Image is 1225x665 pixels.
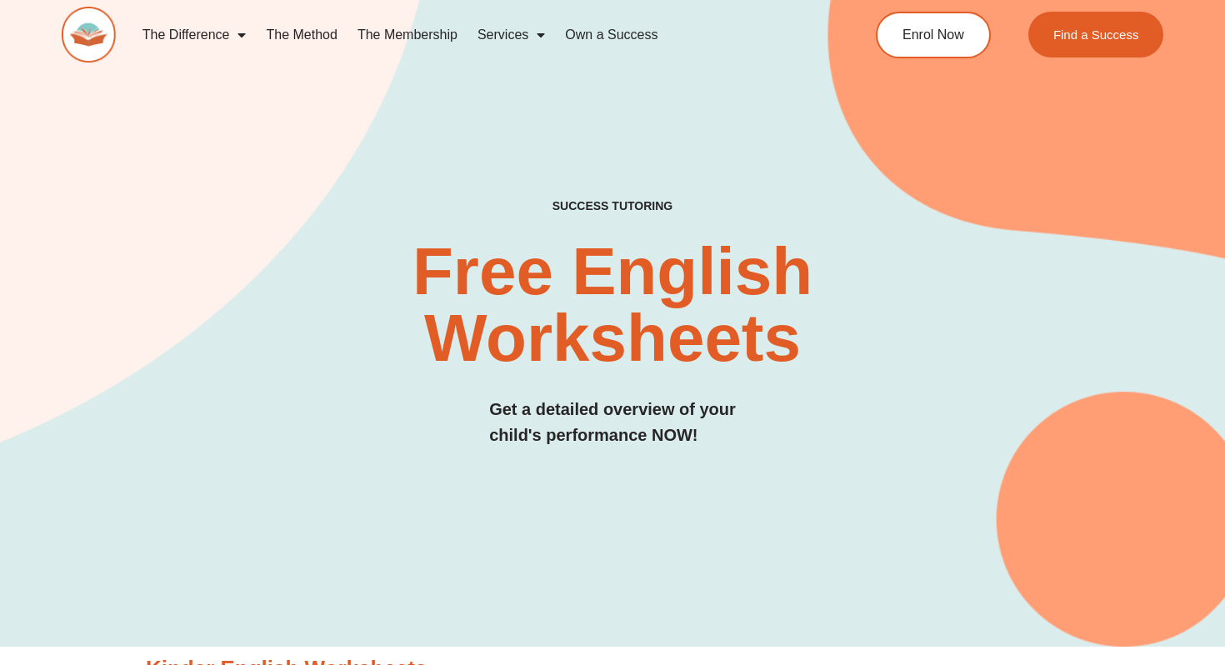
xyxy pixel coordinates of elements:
a: The Method [256,16,347,54]
a: Own a Success [555,16,667,54]
a: The Difference [132,16,257,54]
nav: Menu [132,16,813,54]
h2: Free English Worksheets​ [248,238,976,372]
span: Find a Success [1053,28,1139,41]
h3: Get a detailed overview of your child's performance NOW! [489,397,736,448]
a: Services [467,16,555,54]
a: Find a Success [1028,12,1164,57]
span: Enrol Now [902,28,964,42]
a: Enrol Now [876,12,991,58]
h4: SUCCESS TUTORING​ [449,199,776,213]
a: The Membership [347,16,467,54]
